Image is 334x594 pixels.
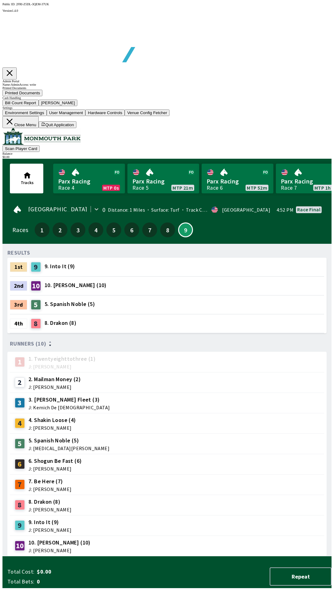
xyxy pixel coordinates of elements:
[10,341,324,347] div: Runners (10)
[10,281,27,291] div: 2nd
[31,281,41,291] div: 10
[275,573,326,580] span: Repeat
[28,548,91,553] span: J: [PERSON_NAME]
[28,355,96,363] span: 1. Twentyeighttothree (1)
[276,207,293,212] span: 4:52 PM
[39,121,76,128] button: Quit Application
[31,262,41,272] div: 9
[90,228,102,232] span: 4
[21,180,34,185] span: Tracks
[28,539,91,547] span: 10. [PERSON_NAME] (10)
[58,185,74,190] div: Race 4
[162,228,173,232] span: 8
[15,377,25,387] div: 2
[31,319,41,329] div: 8
[28,385,81,390] span: J: [PERSON_NAME]
[45,300,95,308] span: 5. Spanish Noble (5)
[15,398,25,408] div: 3
[28,477,71,485] span: 7. Be Here (7)
[45,262,75,270] span: 9. Into It (9)
[15,480,25,489] div: 7
[17,12,194,78] img: global tote logo
[126,228,138,232] span: 6
[71,222,85,237] button: 3
[178,222,193,237] button: 9
[297,207,320,212] div: Race final
[108,207,145,213] span: Distance: 1 Miles
[10,262,27,272] div: 1st
[53,164,125,193] a: Parx RacingRace 4MTP 0s
[132,177,194,185] span: Parx Racing
[15,439,25,449] div: 5
[45,281,107,289] span: 10. [PERSON_NAME] (10)
[2,110,47,116] button: Environment Settings
[127,164,199,193] a: Parx RacingRace 5MTP 21m
[2,80,332,83] div: Admin Portal
[28,446,109,451] span: J: [MEDICAL_DATA][PERSON_NAME]
[173,185,193,190] span: MTP 21m
[28,425,76,430] span: J: [PERSON_NAME]
[88,222,103,237] button: 4
[28,527,71,532] span: J: [PERSON_NAME]
[36,228,48,232] span: 1
[28,207,88,212] span: [GEOGRAPHIC_DATA]
[28,457,82,465] span: 6. Shogun Be Fast (6)
[47,110,86,116] button: User Management
[142,222,157,237] button: 7
[15,500,25,510] div: 8
[12,227,28,232] div: Races
[16,2,49,6] span: 2FRI-Z5DL-3QEM-37UK
[15,459,25,469] div: 6
[28,437,109,445] span: 5. Spanish Noble (5)
[28,466,82,471] span: J: [PERSON_NAME]
[108,228,120,232] span: 5
[7,578,34,585] span: Total Bets:
[10,341,46,346] span: Runners (10)
[15,418,25,428] div: 4
[28,487,71,492] span: J: [PERSON_NAME]
[31,300,41,310] div: 5
[28,364,96,369] span: J: [PERSON_NAME]
[160,222,175,237] button: 8
[28,416,76,424] span: 4. Shakin Loose (4)
[124,222,139,237] button: 6
[37,578,134,585] span: 0
[207,177,268,185] span: Parx Racing
[2,100,39,106] button: Bill Count Report
[2,9,332,12] div: Version 1.4.0
[2,116,39,128] button: Close Menu
[7,250,30,255] div: RESULTS
[10,164,43,193] button: Tracks
[2,106,332,110] div: Settings
[10,300,27,310] div: 3rd
[102,207,105,212] div: 0
[103,185,119,190] span: MTP 0s
[28,498,71,506] span: 8. Drakon (8)
[53,222,67,237] button: 2
[28,518,71,526] span: 9. Into It (9)
[2,152,332,155] div: Balance
[54,228,66,232] span: 2
[2,145,40,152] button: Scan Player Card
[2,96,332,100] div: Cash Handling
[2,83,332,86] div: Name: Admin Access: write
[10,319,27,329] div: 4th
[28,507,71,512] span: J: [PERSON_NAME]
[28,396,110,404] span: 3. [PERSON_NAME] Fleet (3)
[125,110,169,116] button: Venue Config Fetcher
[2,86,332,90] div: Printed Documents
[28,375,81,383] span: 2. Mailman Money (2)
[106,222,121,237] button: 5
[145,207,180,213] span: Surface: Turf
[222,207,270,212] div: [GEOGRAPHIC_DATA]
[85,110,125,116] button: Hardware Controls
[207,185,223,190] div: Race 6
[202,164,273,193] a: Parx RacingRace 6MTP 52m
[37,568,134,575] span: $0.00
[58,177,120,185] span: Parx Racing
[144,228,156,232] span: 7
[180,228,191,231] span: 9
[281,185,297,190] div: Race 7
[15,357,25,367] div: 1
[2,2,332,6] div: Public ID:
